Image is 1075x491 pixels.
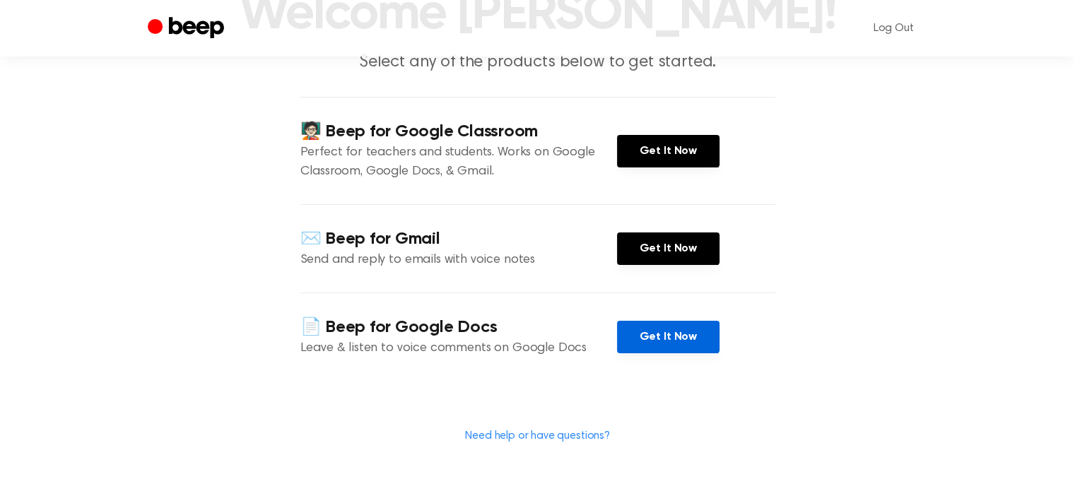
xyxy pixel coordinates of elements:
[617,135,719,167] a: Get It Now
[300,120,617,143] h4: 🧑🏻‍🏫 Beep for Google Classroom
[300,339,617,358] p: Leave & listen to voice comments on Google Docs
[148,15,228,42] a: Beep
[465,430,610,442] a: Need help or have questions?
[300,251,617,270] p: Send and reply to emails with voice notes
[300,143,617,182] p: Perfect for teachers and students. Works on Google Classroom, Google Docs, & Gmail.
[300,316,617,339] h4: 📄 Beep for Google Docs
[266,51,809,74] p: Select any of the products below to get started.
[300,227,617,251] h4: ✉️ Beep for Gmail
[617,232,719,265] a: Get It Now
[859,11,928,45] a: Log Out
[617,321,719,353] a: Get It Now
